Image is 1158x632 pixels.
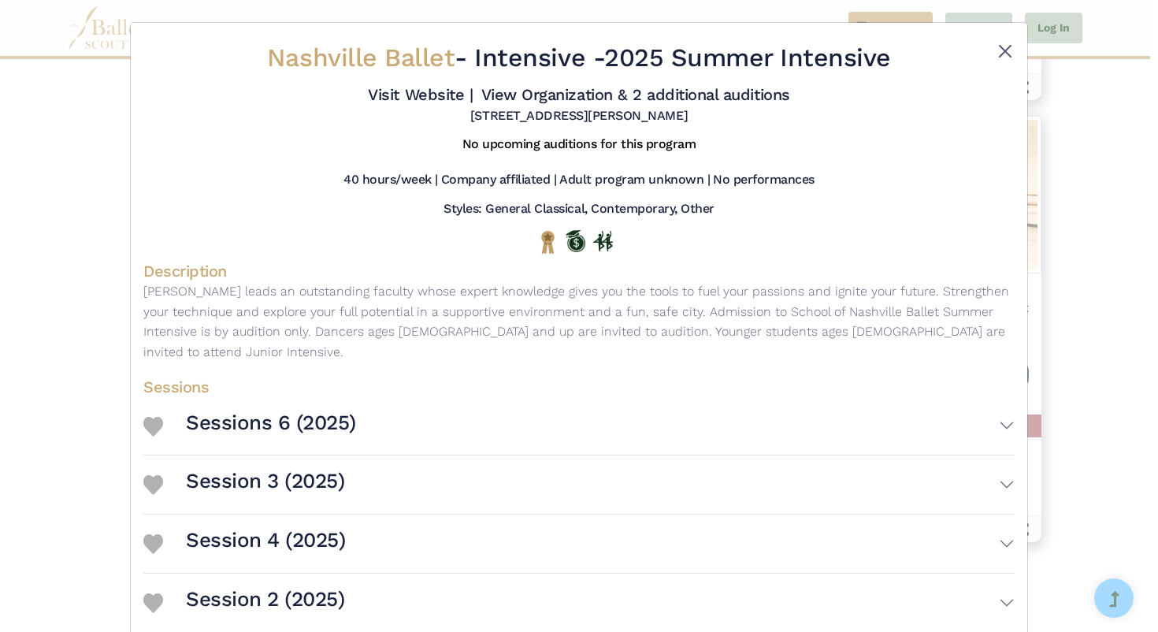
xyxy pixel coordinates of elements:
h2: - 2025 Summer Intensive [216,42,942,75]
img: Heart [143,534,163,554]
a: View Organization & 2 additional auditions [481,85,790,104]
h3: Session 4 (2025) [186,527,345,554]
span: Intensive - [474,43,604,72]
span: Nashville Ballet [267,43,455,72]
img: Heart [143,593,163,613]
img: Heart [143,475,163,495]
button: Close [996,42,1015,61]
h3: Session 3 (2025) [186,468,344,495]
a: Visit Website | [368,85,473,104]
img: National [538,230,558,255]
h5: Adult program unknown | [559,172,710,188]
h4: Description [143,261,1015,281]
img: In Person [593,231,613,251]
img: Offers Scholarship [566,230,585,252]
img: Heart [143,417,163,437]
h4: Sessions [143,377,1015,397]
h5: Styles: General Classical, Contemporary, Other [444,201,714,217]
h3: Session 2 (2025) [186,586,344,613]
h3: Sessions 6 (2025) [186,410,356,437]
h5: 40 hours/week | [343,172,438,188]
h5: No performances [713,172,815,188]
button: Session 3 (2025) [186,462,1015,507]
button: Session 4 (2025) [186,521,1015,567]
h5: Company affiliated | [441,172,556,188]
h5: No upcoming auditions for this program [462,136,696,153]
h5: [STREET_ADDRESS][PERSON_NAME] [470,108,688,125]
button: Session 2 (2025) [186,580,1015,626]
p: [PERSON_NAME] leads an outstanding faculty whose expert knowledge gives you the tools to fuel you... [143,281,1015,362]
button: Sessions 6 (2025) [186,403,1015,449]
